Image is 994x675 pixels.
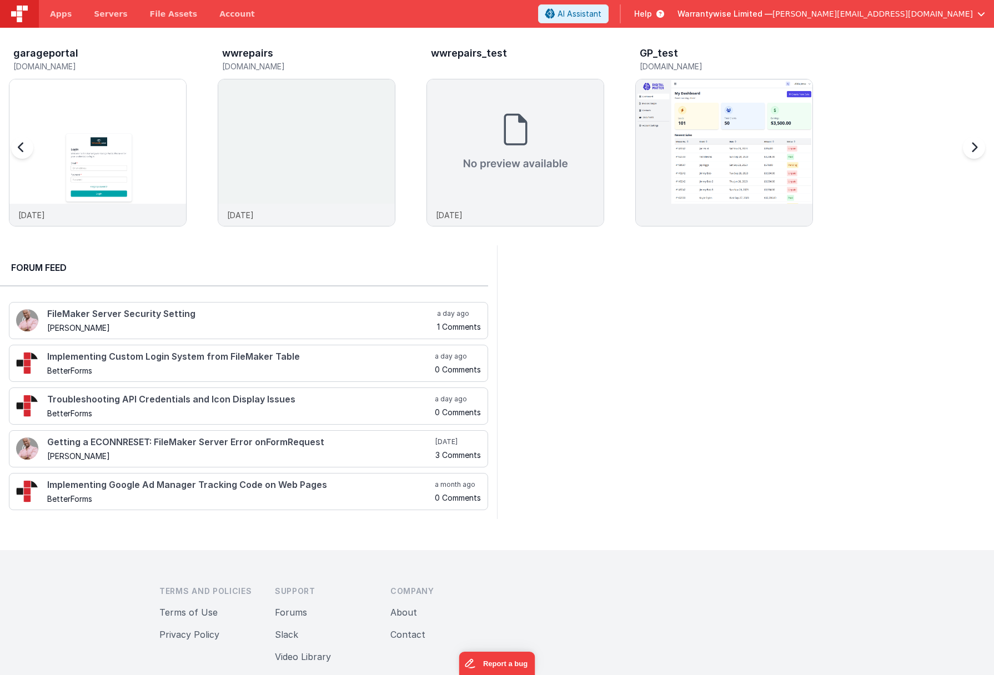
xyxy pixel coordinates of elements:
h4: FileMaker Server Security Setting [47,309,435,319]
img: 295_2.png [16,480,38,502]
h5: BetterForms [47,495,433,503]
span: Servers [94,8,127,19]
h3: wwrepairs [222,48,273,59]
h5: [PERSON_NAME] [47,324,435,332]
a: Implementing Custom Login System from FileMaker Table BetterForms a day ago 0 Comments [9,345,488,382]
h3: garageportal [13,48,78,59]
h5: a day ago [435,395,481,404]
button: About [390,606,417,619]
h5: 0 Comments [435,408,481,416]
h5: [DATE] [435,437,481,446]
iframe: Marker.io feedback button [459,652,535,675]
h5: a month ago [435,480,481,489]
span: [PERSON_NAME][EMAIL_ADDRESS][DOMAIN_NAME] [772,8,973,19]
h2: Forum Feed [11,261,477,274]
h4: Implementing Google Ad Manager Tracking Code on Web Pages [47,480,433,490]
h5: 0 Comments [435,493,481,502]
img: 411_2.png [16,309,38,331]
h5: [DOMAIN_NAME] [13,62,187,70]
a: Terms of Use [159,607,218,618]
h3: Company [390,586,488,597]
span: File Assets [150,8,198,19]
h4: Troubleshooting API Credentials and Icon Display Issues [47,395,433,405]
h5: [PERSON_NAME] [47,452,433,460]
img: 295_2.png [16,395,38,417]
h3: Terms and Policies [159,586,257,597]
h5: [DOMAIN_NAME] [222,62,395,70]
h5: a day ago [437,309,481,318]
h4: Implementing Custom Login System from FileMaker Table [47,352,433,362]
button: Forums [275,606,307,619]
a: Slack [275,629,298,640]
p: [DATE] [436,209,463,221]
span: Help [634,8,652,19]
h4: Getting a ECONNRESET: FileMaker Server Error onFormRequest [47,437,433,447]
h5: BetterForms [47,366,433,375]
h5: 0 Comments [435,365,481,374]
span: Apps [50,8,72,19]
a: Troubleshooting API Credentials and Icon Display Issues BetterForms a day ago 0 Comments [9,387,488,425]
p: [DATE] [227,209,254,221]
button: AI Assistant [538,4,609,23]
h5: 1 Comments [437,323,481,331]
span: AI Assistant [558,8,601,19]
button: Slack [275,628,298,641]
h5: [DOMAIN_NAME] [640,62,813,70]
img: 411_2.png [16,437,38,460]
a: About [390,607,417,618]
a: FileMaker Server Security Setting [PERSON_NAME] a day ago 1 Comments [9,302,488,339]
h5: BetterForms [47,409,433,417]
a: Implementing Google Ad Manager Tracking Code on Web Pages BetterForms a month ago 0 Comments [9,473,488,510]
a: Getting a ECONNRESET: FileMaker Server Error onFormRequest [PERSON_NAME] [DATE] 3 Comments [9,430,488,467]
button: Contact [390,628,425,641]
a: Privacy Policy [159,629,219,640]
button: Video Library [275,650,331,663]
img: 295_2.png [16,352,38,374]
h5: 3 Comments [435,451,481,459]
h3: Support [275,586,373,597]
span: Warrantywise Limited — [677,8,772,19]
h3: GP_test [640,48,678,59]
h5: a day ago [435,352,481,361]
button: Warrantywise Limited — [PERSON_NAME][EMAIL_ADDRESS][DOMAIN_NAME] [677,8,985,19]
h3: wwrepairs_test [431,48,507,59]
